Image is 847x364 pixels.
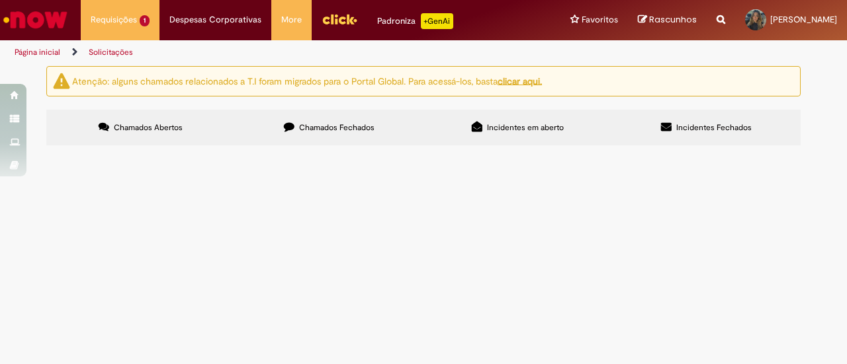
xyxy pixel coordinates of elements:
[322,9,357,29] img: click_logo_yellow_360x200.png
[140,15,150,26] span: 1
[89,47,133,57] a: Solicitações
[281,13,302,26] span: More
[498,75,542,87] a: clicar aqui.
[15,47,60,57] a: Página inicial
[114,122,183,133] span: Chamados Abertos
[582,13,618,26] span: Favoritos
[72,75,542,87] ng-bind-html: Atenção: alguns chamados relacionados a T.I foram migrados para o Portal Global. Para acessá-los,...
[1,7,69,33] img: ServiceNow
[377,13,453,29] div: Padroniza
[421,13,453,29] p: +GenAi
[676,122,752,133] span: Incidentes Fechados
[770,14,837,25] span: [PERSON_NAME]
[91,13,137,26] span: Requisições
[10,40,555,65] ul: Trilhas de página
[169,13,261,26] span: Despesas Corporativas
[487,122,564,133] span: Incidentes em aberto
[299,122,375,133] span: Chamados Fechados
[649,13,697,26] span: Rascunhos
[638,14,697,26] a: Rascunhos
